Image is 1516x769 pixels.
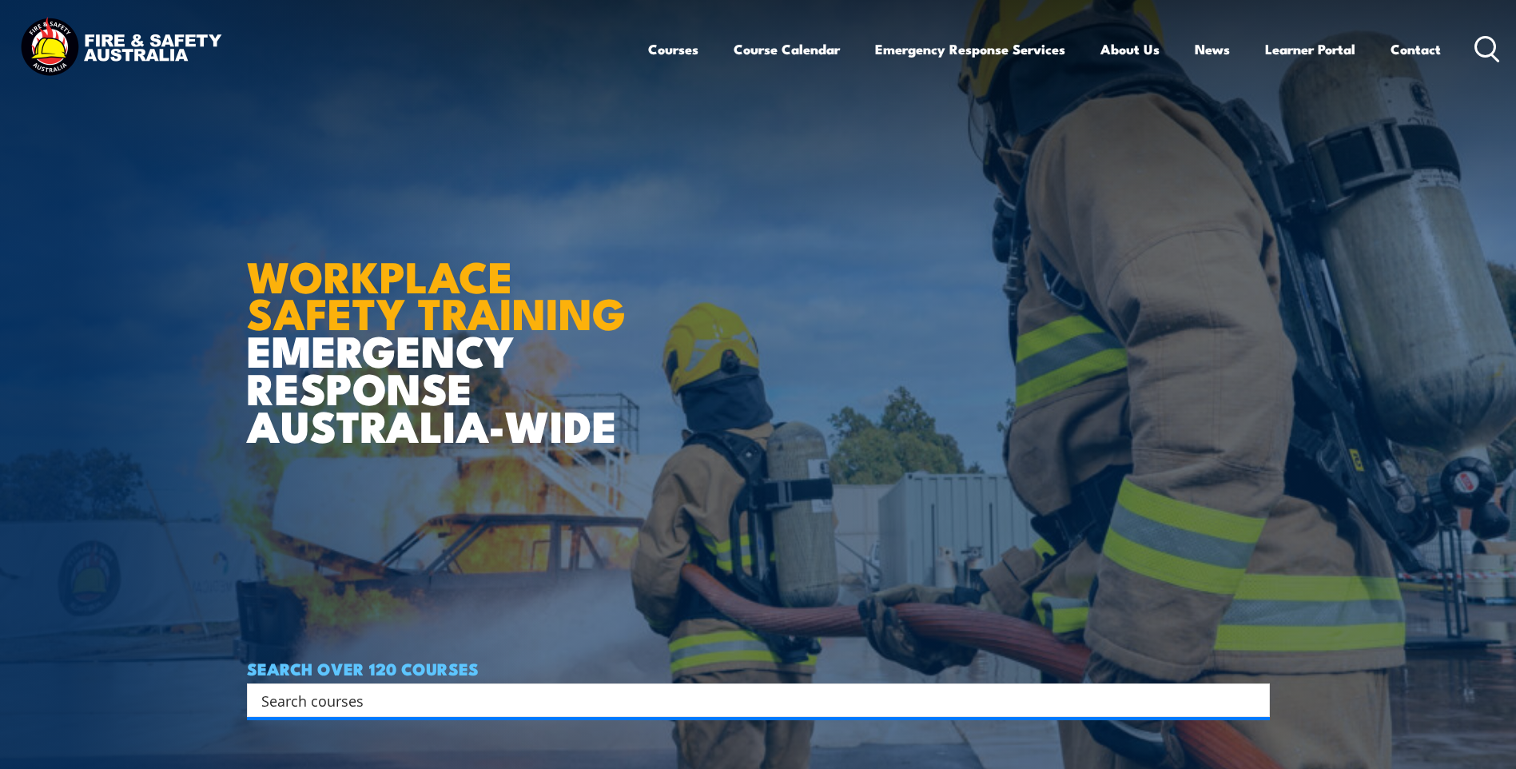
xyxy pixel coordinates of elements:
button: Search magnifier button [1242,689,1264,711]
strong: WORKPLACE SAFETY TRAINING [247,241,626,345]
a: Emergency Response Services [875,28,1065,70]
a: About Us [1100,28,1160,70]
a: Contact [1391,28,1441,70]
a: News [1195,28,1230,70]
form: Search form [265,689,1238,711]
a: Learner Portal [1265,28,1355,70]
h4: SEARCH OVER 120 COURSES [247,659,1270,677]
a: Courses [648,28,698,70]
input: Search input [261,688,1235,712]
h1: EMERGENCY RESPONSE AUSTRALIA-WIDE [247,217,638,444]
a: Course Calendar [734,28,840,70]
